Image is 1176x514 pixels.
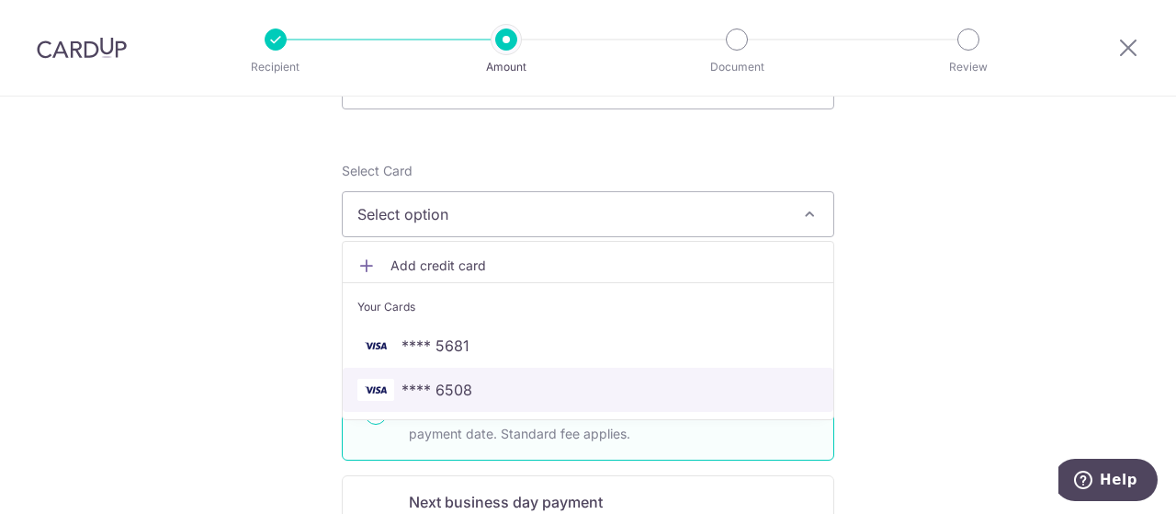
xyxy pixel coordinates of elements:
[37,37,127,59] img: CardUp
[409,401,811,445] p: Your card will be charged three business days before the selected payment date. Standard fee appl...
[409,491,811,513] p: Next business day payment
[357,203,786,225] span: Select option
[342,191,834,237] button: Select option
[357,379,394,401] img: VISA
[357,298,415,316] span: Your Cards
[342,241,834,420] ul: Select option
[900,58,1036,76] p: Review
[208,58,344,76] p: Recipient
[343,249,833,282] a: Add credit card
[1058,459,1158,505] iframe: Opens a widget where you can find more information
[438,58,574,76] p: Amount
[357,335,394,357] img: VISA
[342,163,413,178] span: translation missing: en.payables.payment_networks.credit_card.summary.labels.select_card
[390,257,819,275] span: Add credit card
[669,58,805,76] p: Document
